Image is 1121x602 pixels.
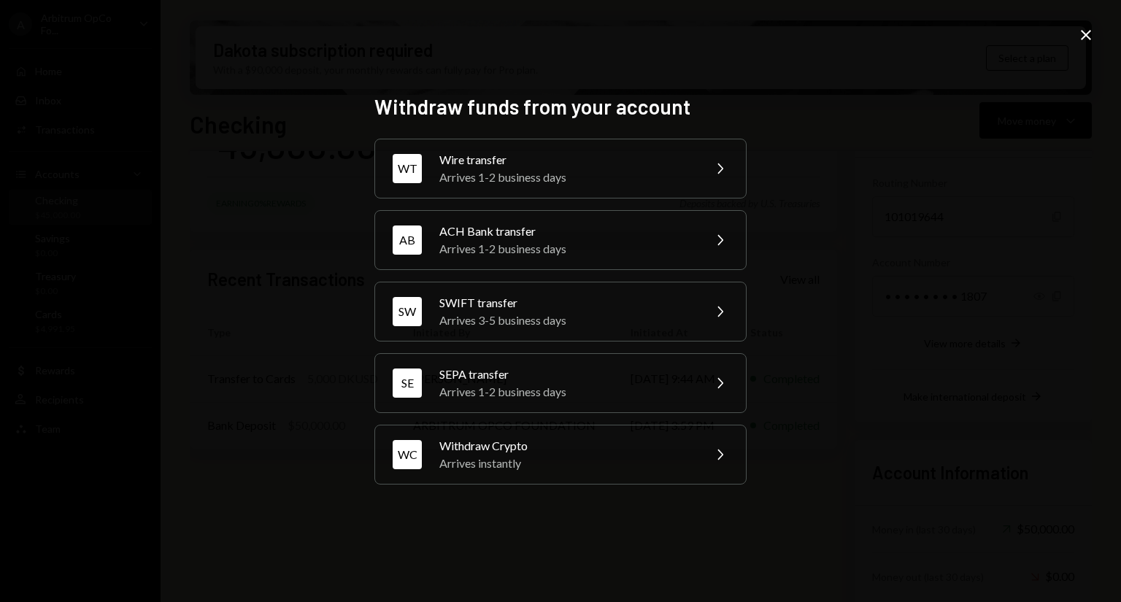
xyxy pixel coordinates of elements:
[393,368,422,398] div: SE
[393,225,422,255] div: AB
[439,294,693,312] div: SWIFT transfer
[439,223,693,240] div: ACH Bank transfer
[439,383,693,401] div: Arrives 1-2 business days
[374,139,747,198] button: WTWire transferArrives 1-2 business days
[374,425,747,485] button: WCWithdraw CryptoArrives instantly
[374,210,747,270] button: ABACH Bank transferArrives 1-2 business days
[439,366,693,383] div: SEPA transfer
[374,353,747,413] button: SESEPA transferArrives 1-2 business days
[393,154,422,183] div: WT
[374,282,747,341] button: SWSWIFT transferArrives 3-5 business days
[439,169,693,186] div: Arrives 1-2 business days
[393,297,422,326] div: SW
[393,440,422,469] div: WC
[439,455,693,472] div: Arrives instantly
[439,312,693,329] div: Arrives 3-5 business days
[439,240,693,258] div: Arrives 1-2 business days
[439,151,693,169] div: Wire transfer
[374,93,747,121] h2: Withdraw funds from your account
[439,437,693,455] div: Withdraw Crypto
